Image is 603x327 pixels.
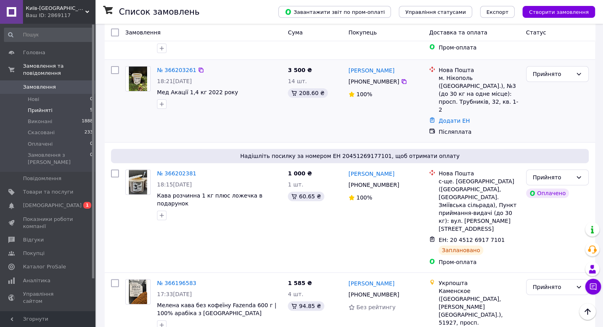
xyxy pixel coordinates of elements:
div: Нова Пошта [438,169,519,177]
div: 94.85 ₴ [288,301,324,311]
span: Замовлення [125,29,161,36]
span: Товари та послуги [23,188,73,196]
a: [PERSON_NAME] [348,170,394,178]
div: Оплачено [526,188,569,198]
span: 1 шт. [288,181,303,188]
div: с-ще. [GEOGRAPHIC_DATA] ([GEOGRAPHIC_DATA], [GEOGRAPHIC_DATA]. Зміївська сільрада), Пункт прийман... [438,177,519,233]
span: Без рейтингу [356,304,396,310]
a: Кава розчинна 1 кг плюс ложечка в подарунок [157,192,262,207]
span: 0 [90,96,93,103]
div: Нова Пошта [438,66,519,74]
div: [PHONE_NUMBER] [347,76,401,87]
span: 17:33[DATE] [157,291,192,297]
a: Додати ЕН [438,118,470,124]
button: Чат з покупцем [585,279,601,295]
span: Аналітика [23,277,50,284]
button: Завантажити звіт по пром-оплаті [278,6,391,18]
a: [PERSON_NAME] [348,279,394,287]
span: Київ-Кава [26,5,85,12]
span: Замовлення та повідомлення [23,63,95,77]
span: Завантажити звіт по пром-оплаті [285,8,385,15]
span: Cума [288,29,302,36]
span: Замовлення з [PERSON_NAME] [28,152,90,166]
button: Управління статусами [399,6,472,18]
span: ЕН: 20 4512 6917 7101 [438,237,505,243]
div: Заплановано [438,245,483,255]
button: Наверх [579,303,596,320]
span: 5 [90,107,93,114]
img: Фото товару [129,67,147,91]
a: [PERSON_NAME] [348,67,394,74]
h1: Список замовлень [119,7,199,17]
img: Фото товару [129,170,147,194]
span: Статус [526,29,546,36]
span: 100% [356,194,372,201]
div: Прийнято [533,70,572,78]
span: Управління статусами [405,9,466,15]
a: Створити замовлення [515,8,595,15]
span: Виконані [28,118,52,125]
div: м. Нікополь ([GEOGRAPHIC_DATA].), №3 (до 30 кг на одне місце): просп. Трубників, 32, кв. 1-2 [438,74,519,114]
span: 1 [83,202,91,209]
button: Створити замовлення [523,6,595,18]
div: [PHONE_NUMBER] [347,179,401,190]
span: Створити замовлення [529,9,589,15]
div: Післяплата [438,128,519,136]
span: 18:15[DATE] [157,181,192,188]
img: Фото товару [129,279,147,304]
span: Управління сайтом [23,291,73,305]
a: Фото товару [125,279,151,304]
span: Покупці [23,250,44,257]
input: Пошук [4,28,94,42]
span: Експорт [486,9,509,15]
span: 14 шт. [288,78,307,84]
span: 4 шт. [288,291,303,297]
span: Оплачені [28,141,53,148]
span: 1 585 ₴ [288,280,312,286]
div: Ваш ID: 2869117 [26,12,95,19]
div: Пром-оплата [438,258,519,266]
a: Мелена кава без кофеїну Fazenda 600 г | 100% арабіка з [GEOGRAPHIC_DATA] [157,302,276,316]
span: 100% [356,91,372,97]
span: Прийняті [28,107,52,114]
span: Надішліть посилку за номером ЕН 20451269177101, щоб отримати оплату [114,152,586,160]
div: 208.60 ₴ [288,88,327,98]
a: Мед Акації 1,4 кг 2022 року [157,89,238,95]
span: 233 [84,129,93,136]
a: Фото товару [125,66,151,91]
span: Замовлення [23,84,56,91]
a: № 366196583 [157,280,196,286]
span: 1 000 ₴ [288,170,312,177]
span: 18:21[DATE] [157,78,192,84]
a: № 366203261 [157,67,196,73]
span: Нові [28,96,39,103]
div: Пром-оплата [438,44,519,51]
span: [DEMOGRAPHIC_DATA] [23,202,82,209]
span: Скасовані [28,129,55,136]
span: Показники роботи компанії [23,216,73,230]
span: Покупець [348,29,377,36]
span: 0 [90,152,93,166]
span: Головна [23,49,45,56]
div: Прийнято [533,173,572,182]
button: Експорт [480,6,515,18]
span: 3 500 ₴ [288,67,312,73]
a: Фото товару [125,169,151,195]
div: Прийнято [533,283,572,291]
div: 60.65 ₴ [288,192,324,201]
span: Відгуки [23,236,44,243]
span: Доставка та оплата [429,29,487,36]
span: Повідомлення [23,175,61,182]
span: 0 [90,141,93,148]
div: [PHONE_NUMBER] [347,289,401,300]
span: Каталог ProSale [23,263,66,270]
span: 1888 [82,118,93,125]
div: Укрпошта [438,279,519,287]
a: № 366202381 [157,170,196,177]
